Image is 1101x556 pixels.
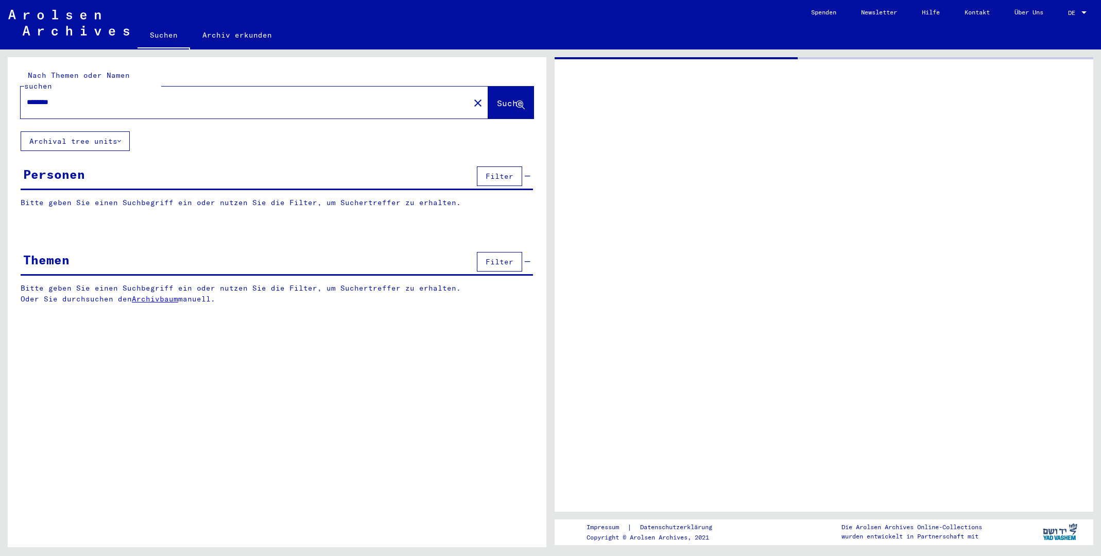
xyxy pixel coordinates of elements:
[841,523,982,532] p: Die Arolsen Archives Online-Collections
[23,250,70,269] div: Themen
[477,166,522,186] button: Filter
[21,131,130,151] button: Archival tree units
[21,283,534,305] p: Bitte geben Sie einen Suchbegriff ein oder nutzen Sie die Filter, um Suchertreffer zu erhalten. O...
[841,532,982,541] p: wurden entwickelt in Partnerschaft mit
[468,92,488,113] button: Clear
[587,522,725,533] div: |
[488,87,534,119] button: Suche
[132,294,178,304] a: Archivbaum
[21,197,533,208] p: Bitte geben Sie einen Suchbegriff ein oder nutzen Sie die Filter, um Suchertreffer zu erhalten.
[1068,9,1079,16] span: DE
[477,252,522,272] button: Filter
[486,257,513,266] span: Filter
[8,10,129,36] img: Arolsen_neg.svg
[24,71,130,91] mat-label: Nach Themen oder Namen suchen
[587,533,725,542] p: Copyright © Arolsen Archives, 2021
[137,23,190,49] a: Suchen
[497,98,523,108] span: Suche
[587,522,627,533] a: Impressum
[23,165,85,183] div: Personen
[1041,519,1079,545] img: yv_logo.png
[486,172,513,181] span: Filter
[190,23,284,47] a: Archiv erkunden
[472,97,484,109] mat-icon: close
[632,522,725,533] a: Datenschutzerklärung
